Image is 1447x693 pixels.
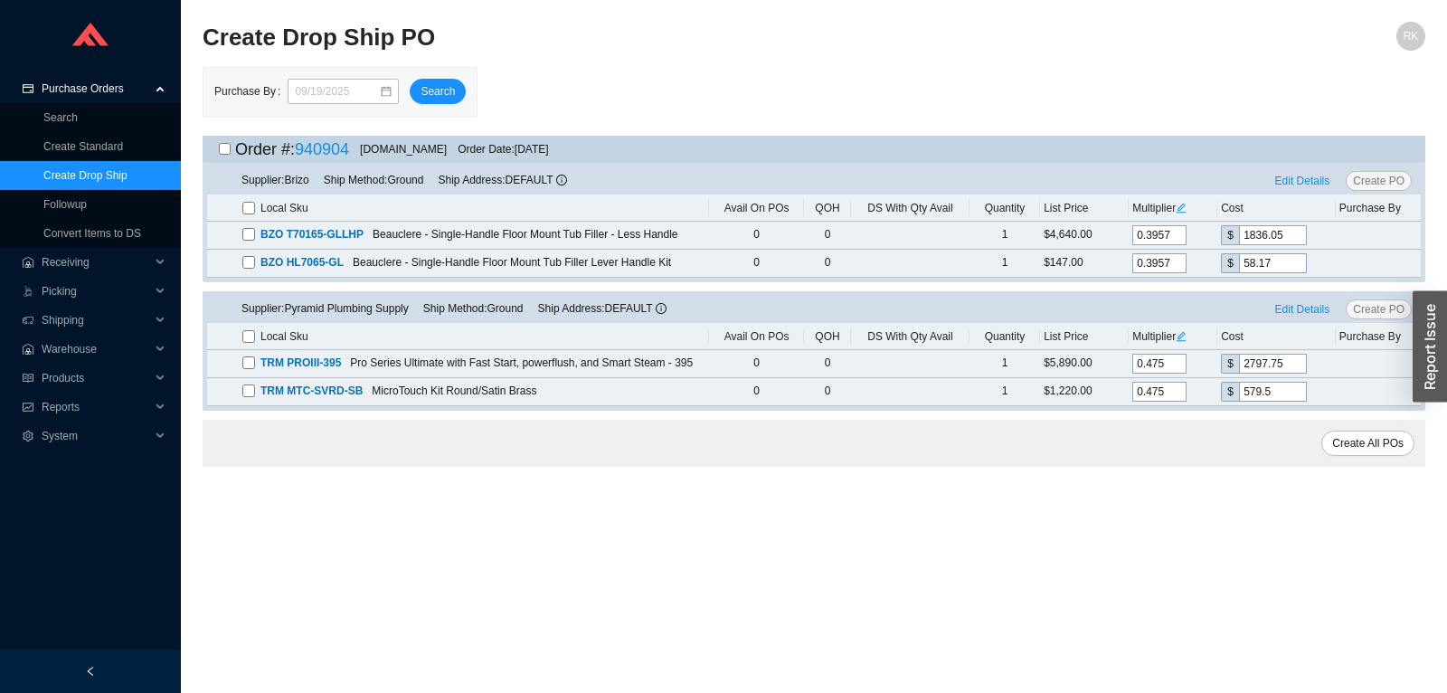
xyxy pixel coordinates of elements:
[42,248,150,277] span: Receiving
[241,302,409,315] span: Supplier: Pyramid Plumbing Supply
[458,140,548,158] div: Order Date: [DATE]
[1221,253,1239,273] div: $
[709,195,804,222] th: Avail On POs
[825,356,831,369] span: 0
[969,378,1040,406] td: 1
[538,302,667,315] span: Ship Address: DEFAULT
[42,335,150,364] span: Warehouse
[214,79,288,104] label: Purchase By
[360,140,447,158] div: [DOMAIN_NAME]
[804,195,851,222] th: QOH
[1336,195,1421,222] th: Purchase By
[969,350,1040,378] td: 1
[825,256,831,269] span: 0
[1321,431,1414,456] button: Create All POs
[1176,331,1187,342] span: edit
[260,199,308,217] span: Local Sku
[22,431,34,441] span: setting
[656,303,667,314] span: info-circle
[1404,22,1419,51] span: RK
[260,384,363,397] span: TRM MTC-SVRD-SB
[1221,225,1239,245] div: $
[423,302,524,315] span: Ship Method: Ground
[43,111,78,124] a: Search
[42,422,150,451] span: System
[804,324,851,350] th: QOH
[295,82,379,100] input: 09/19/2025
[969,324,1040,350] th: Quantity
[350,356,693,369] span: Pro Series Ultimate with Fast Start, powerflush, and Smart Steam - 395
[1346,171,1412,191] button: Create PO
[1275,172,1330,190] span: Edit Details
[969,195,1040,222] th: Quantity
[353,256,671,269] span: Beauclere - Single-Handle Floor Mount Tub Filler Lever Handle Kit
[1040,350,1129,378] td: $5,890.00
[1040,378,1129,406] td: $1,220.00
[373,228,678,241] span: Beauclere - Single-Handle Floor Mount Tub Filler - Less Handle
[203,22,1120,53] h2: Create Drop Ship PO
[85,666,96,677] span: left
[235,136,349,163] div: Order #:
[1132,328,1214,346] div: Multiplier
[1176,203,1187,214] span: edit
[1132,199,1214,217] div: Multiplier
[421,82,455,100] span: Search
[372,384,536,397] span: MicroTouch Kit Round/Satin Brass
[42,74,150,103] span: Purchase Orders
[260,328,308,346] span: Local Sku
[22,373,34,384] span: read
[22,83,34,94] span: credit-card
[42,277,150,306] span: Picking
[969,222,1040,250] td: 1
[43,169,128,182] a: Create Drop Ship
[1268,171,1338,191] button: Edit Details
[260,356,341,369] span: TRM PROIII-395
[42,306,150,335] span: Shipping
[825,384,831,397] span: 0
[851,324,969,350] th: DS With Qty Avail
[1040,250,1129,278] td: $147.00
[43,140,123,153] a: Create Standard
[1275,300,1330,318] span: Edit Details
[324,174,424,186] span: Ship Method: Ground
[43,198,87,211] a: Followup
[260,228,364,241] span: BZO T70165-GLLHP
[42,364,150,393] span: Products
[42,393,150,422] span: Reports
[556,175,567,185] span: info-circle
[969,250,1040,278] td: 1
[851,195,969,222] th: DS With Qty Avail
[241,174,309,186] span: Supplier: Brizo
[43,227,141,240] a: Convert Items to DS
[1346,299,1412,319] button: Create PO
[753,228,760,241] span: 0
[1040,324,1129,350] th: List Price
[1217,324,1336,350] th: Cost
[1217,195,1336,222] th: Cost
[1040,222,1129,250] td: $4,640.00
[753,356,760,369] span: 0
[825,228,831,241] span: 0
[1221,354,1239,374] div: $
[260,256,344,269] span: BZO HL7065-GL
[709,324,804,350] th: Avail On POs
[1268,299,1338,319] button: Edit Details
[753,384,760,397] span: 0
[1221,382,1239,402] div: $
[1332,434,1404,452] span: Create All POs
[438,174,566,186] span: Ship Address: DEFAULT
[1040,195,1129,222] th: List Price
[295,140,349,158] a: 940904
[753,256,760,269] span: 0
[22,402,34,413] span: fund
[410,79,466,104] button: Search
[1336,324,1421,350] th: Purchase By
